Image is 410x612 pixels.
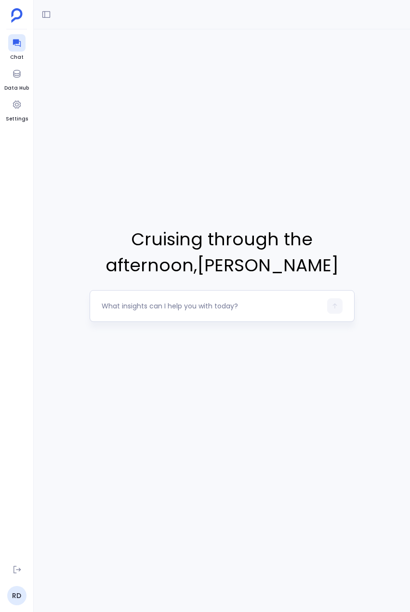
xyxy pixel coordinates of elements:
[6,115,28,123] span: Settings
[8,34,26,61] a: Chat
[90,226,355,279] span: Cruising through the afternoon , [PERSON_NAME]
[4,84,29,92] span: Data Hub
[6,96,28,123] a: Settings
[8,53,26,61] span: Chat
[7,586,26,605] a: RD
[11,8,23,23] img: petavue logo
[4,65,29,92] a: Data Hub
